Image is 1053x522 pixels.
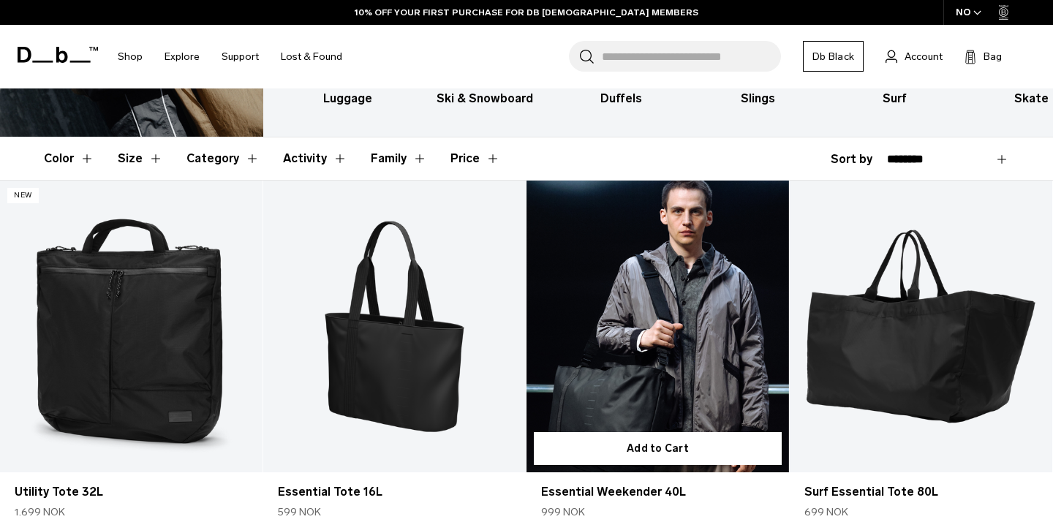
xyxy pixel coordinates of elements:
[534,432,782,465] button: Add to Cart
[292,90,404,107] h3: Luggage
[541,483,774,501] a: Essential Weekender 40L
[263,181,526,472] a: Essential Tote 16L
[526,181,789,472] a: Essential Weekender 40L
[186,137,260,180] button: Toggle Filter
[984,49,1002,64] span: Bag
[905,49,943,64] span: Account
[355,6,698,19] a: 10% OFF YOUR FIRST PURCHASE FOR DB [DEMOGRAPHIC_DATA] MEMBERS
[165,31,200,83] a: Explore
[541,504,585,520] span: 999 NOK
[965,48,1002,65] button: Bag
[804,504,848,520] span: 699 NOK
[15,504,65,520] span: 1.699 NOK
[429,90,540,107] h3: Ski & Snowboard
[222,31,259,83] a: Support
[450,137,500,180] button: Toggle Price
[566,90,677,107] h3: Duffels
[804,483,1038,501] a: Surf Essential Tote 80L
[107,25,353,88] nav: Main Navigation
[283,137,347,180] button: Toggle Filter
[44,137,94,180] button: Toggle Filter
[156,90,267,107] h3: Backpacks
[7,188,39,203] p: New
[278,504,321,520] span: 599 NOK
[703,90,814,107] h3: Slings
[118,137,163,180] button: Toggle Filter
[803,41,864,72] a: Db Black
[15,483,248,501] a: Utility Tote 32L
[118,31,143,83] a: Shop
[790,181,1052,472] a: Surf Essential Tote 80L
[278,483,511,501] a: Essential Tote 16L
[839,90,951,107] h3: Surf
[371,137,427,180] button: Toggle Filter
[886,48,943,65] a: Account
[281,31,342,83] a: Lost & Found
